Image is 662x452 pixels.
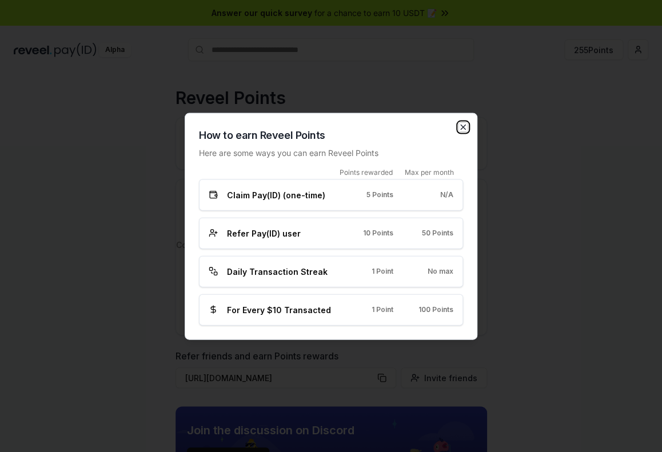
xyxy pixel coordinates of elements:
[405,167,454,177] span: Max per month
[422,229,453,238] span: 50 Points
[340,167,393,177] span: Points rewarded
[227,265,328,277] span: Daily Transaction Streak
[227,303,331,315] span: For Every $10 Transacted
[227,227,301,239] span: Refer Pay(ID) user
[372,267,393,276] span: 1 Point
[363,229,393,238] span: 10 Points
[372,305,393,314] span: 1 Point
[428,267,453,276] span: No max
[199,146,463,158] p: Here are some ways you can earn Reveel Points
[199,127,463,143] h2: How to earn Reveel Points
[366,190,393,199] span: 5 Points
[418,305,453,314] span: 100 Points
[227,189,325,201] span: Claim Pay(ID) (one-time)
[440,190,453,199] span: N/A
